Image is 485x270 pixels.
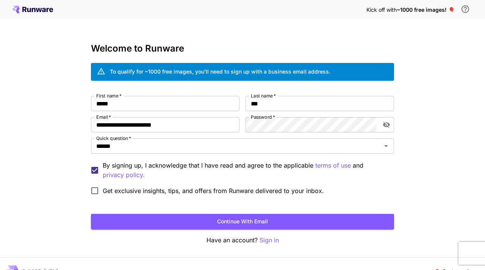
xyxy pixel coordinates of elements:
button: Sign in [260,235,279,245]
label: Email [96,114,111,120]
label: Password [251,114,275,120]
span: Kick off with [366,6,397,13]
p: terms of use [315,161,351,170]
label: Quick question [96,135,131,141]
span: Get exclusive insights, tips, and offers from Runware delivered to your inbox. [103,186,324,195]
button: In order to qualify for free credit, you need to sign up with a business email address and click ... [458,2,473,17]
button: Open [381,141,391,151]
button: By signing up, I acknowledge that I have read and agree to the applicable and privacy policy. [315,161,351,170]
p: Have an account? [91,235,394,245]
button: Continue with email [91,214,394,229]
p: By signing up, I acknowledge that I have read and agree to the applicable and [103,161,388,180]
h3: Welcome to Runware [91,43,394,54]
label: Last name [251,93,276,99]
label: First name [96,93,122,99]
button: By signing up, I acknowledge that I have read and agree to the applicable terms of use and [103,170,145,180]
span: ~1000 free images! 🎈 [397,6,455,13]
p: privacy policy. [103,170,145,180]
div: To qualify for ~1000 free images, you’ll need to sign up with a business email address. [110,67,330,75]
button: toggle password visibility [380,118,393,132]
